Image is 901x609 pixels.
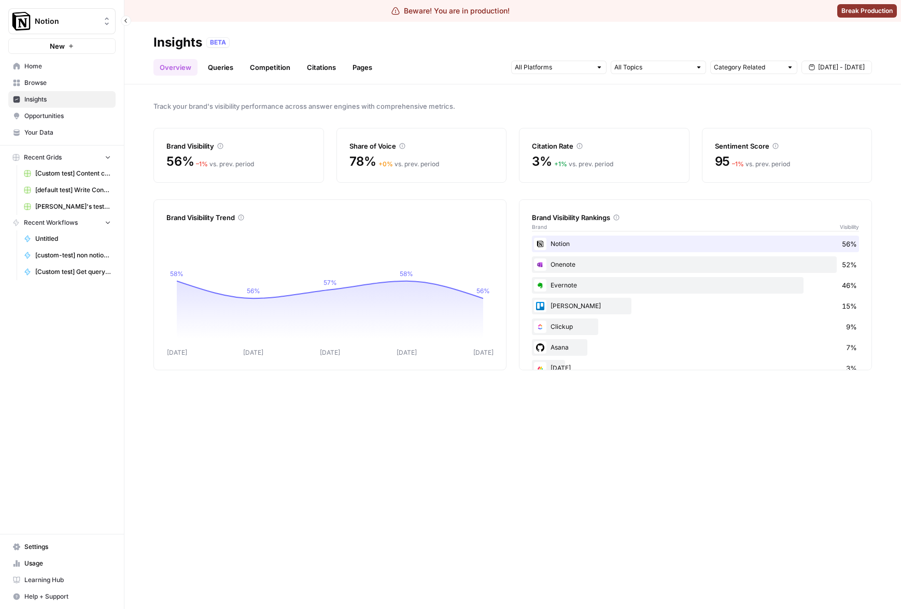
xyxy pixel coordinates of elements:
[532,277,859,294] div: Evernote
[12,12,31,31] img: Notion Logo
[515,62,592,72] input: All Platforms
[534,279,546,292] img: 2ecgzickl6ac7607lydp2fg9krdz
[534,362,546,374] img: j0006o4w6wdac5z8yzb60vbgsr6k
[24,592,111,601] span: Help + Support
[19,230,116,247] a: Untitled
[349,141,494,151] div: Share of Voice
[50,41,65,51] span: New
[715,141,860,151] div: Sentiment Score
[8,572,116,588] a: Learning Hub
[24,559,111,568] span: Usage
[846,342,857,353] span: 7%
[8,38,116,54] button: New
[8,124,116,141] a: Your Data
[842,301,857,311] span: 15%
[24,128,111,137] span: Your Data
[534,321,546,333] img: nyvnio03nchgsu99hj5luicuvesv
[818,63,865,72] span: [DATE] - [DATE]
[532,223,547,231] span: Brand
[35,169,111,178] span: [Custom test] Content creation flow
[167,349,187,356] tspan: [DATE]
[24,218,78,227] span: Recent Workflows
[19,182,116,198] a: [default test] Write Content Briefs
[801,61,872,74] button: [DATE] - [DATE]
[35,202,111,211] span: [PERSON_NAME]'s test Grid
[35,251,111,260] span: [custom-test] non notion page research
[554,160,567,168] span: + 1 %
[532,153,552,170] span: 3%
[153,34,202,51] div: Insights
[24,62,111,71] span: Home
[206,37,230,48] div: BETA
[8,75,116,91] a: Browse
[534,238,546,250] img: vdittyzr50yvc6bia2aagny4s5uj
[732,160,790,169] div: vs. prev. period
[732,160,744,168] span: – 1 %
[24,575,111,585] span: Learning Hub
[8,150,116,165] button: Recent Grids
[153,101,872,111] span: Track your brand's visibility performance across answer engines with comprehensive metrics.
[397,349,417,356] tspan: [DATE]
[391,6,510,16] div: Beware! You are in production!
[170,270,184,278] tspan: 58%
[378,160,393,168] span: + 0 %
[19,247,116,264] a: [custom-test] non notion page research
[840,223,859,231] span: Visibility
[196,160,208,168] span: – 1 %
[301,59,342,76] a: Citations
[166,141,311,151] div: Brand Visibility
[320,349,340,356] tspan: [DATE]
[846,363,857,373] span: 3%
[24,95,111,104] span: Insights
[400,270,413,278] tspan: 58%
[35,234,111,243] span: Untitled
[473,349,494,356] tspan: [DATE]
[532,298,859,314] div: [PERSON_NAME]
[841,6,893,16] span: Break Production
[247,287,260,295] tspan: 56%
[837,4,897,18] button: Break Production
[244,59,297,76] a: Competition
[842,239,857,249] span: 56%
[8,588,116,605] button: Help + Support
[554,160,613,169] div: vs. prev. period
[842,280,857,291] span: 46%
[534,300,546,312] img: dsapf59eflvgghzeeaxzhlzx3epe
[8,539,116,555] a: Settings
[8,555,116,572] a: Usage
[714,62,782,72] input: Category Related
[8,58,116,75] a: Home
[19,165,116,182] a: [Custom test] Content creation flow
[24,78,111,88] span: Browse
[35,16,97,26] span: Notion
[24,153,62,162] span: Recent Grids
[8,215,116,230] button: Recent Workflows
[24,542,111,552] span: Settings
[532,212,859,223] div: Brand Visibility Rankings
[202,59,240,76] a: Queries
[19,264,116,280] a: [Custom test] Get query fanout from topic
[8,108,116,124] a: Opportunities
[532,256,859,273] div: Onenote
[614,62,691,72] input: All Topics
[534,258,546,271] img: 6ujo9ap59rgquh9d29qd8zxjc546
[846,322,857,332] span: 9%
[153,59,198,76] a: Overview
[715,153,730,170] span: 95
[378,160,439,169] div: vs. prev. period
[532,360,859,376] div: [DATE]
[532,318,859,335] div: Clickup
[534,341,546,354] img: 2v783w8gft8p3s5e5pppmgj66tpp
[8,8,116,34] button: Workspace: Notion
[346,59,378,76] a: Pages
[532,141,677,151] div: Citation Rate
[24,111,111,121] span: Opportunities
[35,185,111,195] span: [default test] Write Content Briefs
[476,287,490,295] tspan: 56%
[532,339,859,356] div: Asana
[842,259,857,270] span: 52%
[166,212,494,223] div: Brand Visibility Trend
[532,236,859,252] div: Notion
[19,198,116,215] a: [PERSON_NAME]'s test Grid
[166,153,194,170] span: 56%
